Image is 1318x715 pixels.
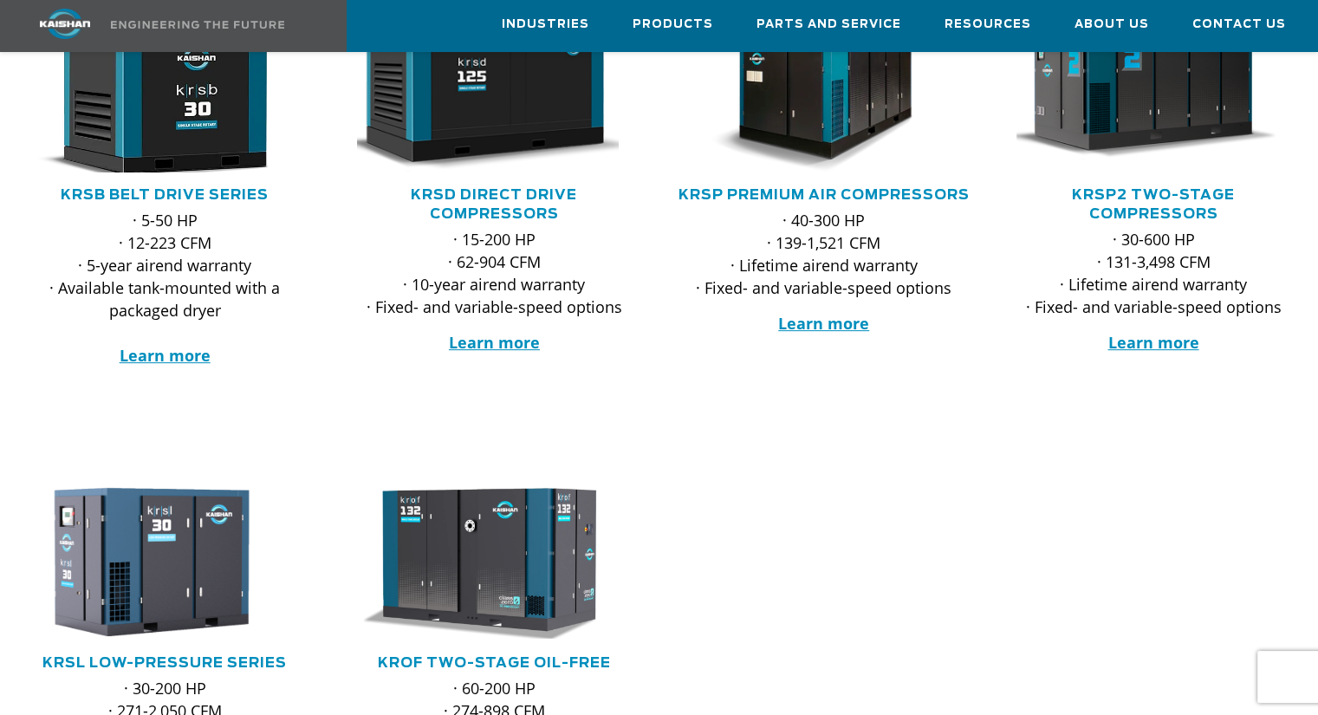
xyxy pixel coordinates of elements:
span: About Us [1075,15,1149,35]
a: KROF TWO-STAGE OIL-FREE [378,656,611,670]
a: Products [633,1,713,48]
p: · 40-300 HP · 139-1,521 CFM · Lifetime airend warranty · Fixed- and variable-speed options [687,209,961,299]
a: Industries [502,1,589,48]
a: Resources [945,1,1031,48]
span: Products [633,15,713,35]
span: Industries [502,15,589,35]
p: · 5-50 HP · 12-223 CFM · 5-year airend warranty · Available tank-mounted with a packaged dryer [28,209,302,367]
p: · 15-200 HP · 62-904 CFM · 10-year airend warranty · Fixed- and variable-speed options [357,228,631,318]
a: KRSB Belt Drive Series [61,188,269,202]
a: Parts and Service [756,1,901,48]
div: krsl30 [28,484,302,640]
a: Contact Us [1192,1,1286,48]
a: Learn more [449,332,540,353]
img: krsl30 [15,484,289,640]
span: Contact Us [1192,15,1286,35]
a: About Us [1075,1,1149,48]
a: KRSP Premium Air Compressors [678,188,970,202]
a: KRSP2 Two-Stage Compressors [1072,188,1235,221]
img: krof132 [344,484,619,640]
p: · 30-600 HP · 131-3,498 CFM · Lifetime airend warranty · Fixed- and variable-speed options [1016,228,1290,318]
a: Learn more [778,313,869,334]
a: KRSL Low-Pressure Series [42,656,287,670]
div: krof132 [357,484,631,640]
span: Parts and Service [756,15,901,35]
img: Engineering the future [111,21,284,29]
a: Learn more [120,345,211,366]
a: Learn more [1107,332,1198,353]
span: Resources [945,15,1031,35]
a: KRSD Direct Drive Compressors [411,188,577,221]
